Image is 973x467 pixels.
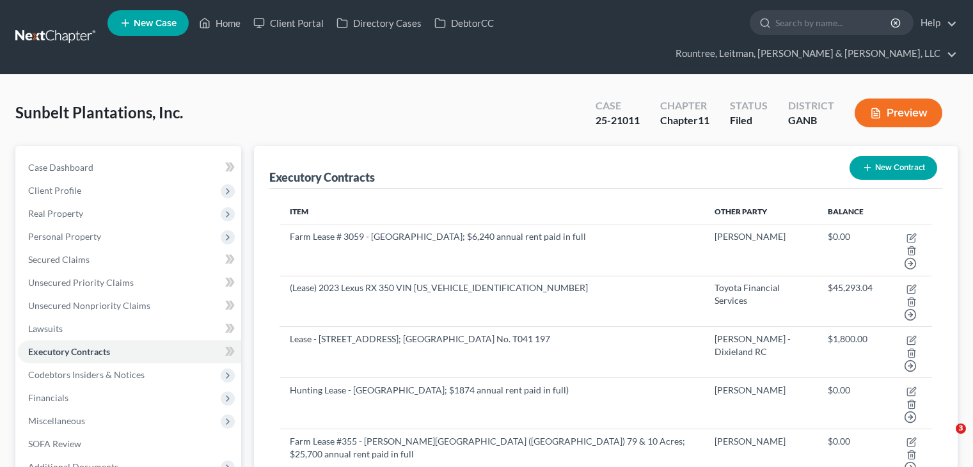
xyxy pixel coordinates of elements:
[730,99,768,113] div: Status
[28,300,150,311] span: Unsecured Nonpriority Claims
[788,113,834,128] div: GANB
[775,11,892,35] input: Search by name...
[280,225,704,276] td: Farm Lease # 3059 - [GEOGRAPHIC_DATA]; $6,240 annual rent paid in full
[704,225,818,276] td: [PERSON_NAME]
[28,185,81,196] span: Client Profile
[818,327,883,378] td: $1,800.00
[818,199,883,225] th: Balance
[660,99,709,113] div: Chapter
[704,327,818,378] td: [PERSON_NAME] - Dixieland RC
[18,317,241,340] a: Lawsuits
[247,12,330,35] a: Client Portal
[193,12,247,35] a: Home
[18,248,241,271] a: Secured Claims
[28,231,101,242] span: Personal Property
[28,369,145,380] span: Codebtors Insiders & Notices
[596,113,640,128] div: 25-21011
[330,12,428,35] a: Directory Cases
[704,199,818,225] th: Other Party
[18,432,241,455] a: SOFA Review
[698,114,709,126] span: 11
[956,423,966,434] span: 3
[18,271,241,294] a: Unsecured Priority Claims
[929,423,960,454] iframe: Intercom live chat
[660,113,709,128] div: Chapter
[18,294,241,317] a: Unsecured Nonpriority Claims
[28,277,134,288] span: Unsecured Priority Claims
[704,378,818,429] td: [PERSON_NAME]
[28,162,93,173] span: Case Dashboard
[28,438,81,449] span: SOFA Review
[28,208,83,219] span: Real Property
[15,103,183,122] span: Sunbelt Plantations, Inc.
[280,378,704,429] td: Hunting Lease - [GEOGRAPHIC_DATA]; $1874 annual rent paid in full)
[280,276,704,327] td: (Lease) 2023 Lexus RX 350 VIN [US_VEHICLE_IDENTIFICATION_NUMBER]
[280,327,704,378] td: Lease - [STREET_ADDRESS]; [GEOGRAPHIC_DATA] No. T041 197
[134,19,177,28] span: New Case
[818,378,883,429] td: $0.00
[428,12,500,35] a: DebtorCC
[818,276,883,327] td: $45,293.04
[269,170,375,185] div: Executory Contracts
[914,12,957,35] a: Help
[788,99,834,113] div: District
[855,99,942,127] button: Preview
[18,156,241,179] a: Case Dashboard
[18,340,241,363] a: Executory Contracts
[669,42,957,65] a: Rountree, Leitman, [PERSON_NAME] & [PERSON_NAME], LLC
[730,113,768,128] div: Filed
[28,415,85,426] span: Miscellaneous
[280,199,704,225] th: Item
[28,254,90,265] span: Secured Claims
[596,99,640,113] div: Case
[28,346,110,357] span: Executory Contracts
[850,156,937,180] button: New Contract
[28,323,63,334] span: Lawsuits
[704,276,818,327] td: Toyota Financial Services
[818,225,883,276] td: $0.00
[28,392,68,403] span: Financials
